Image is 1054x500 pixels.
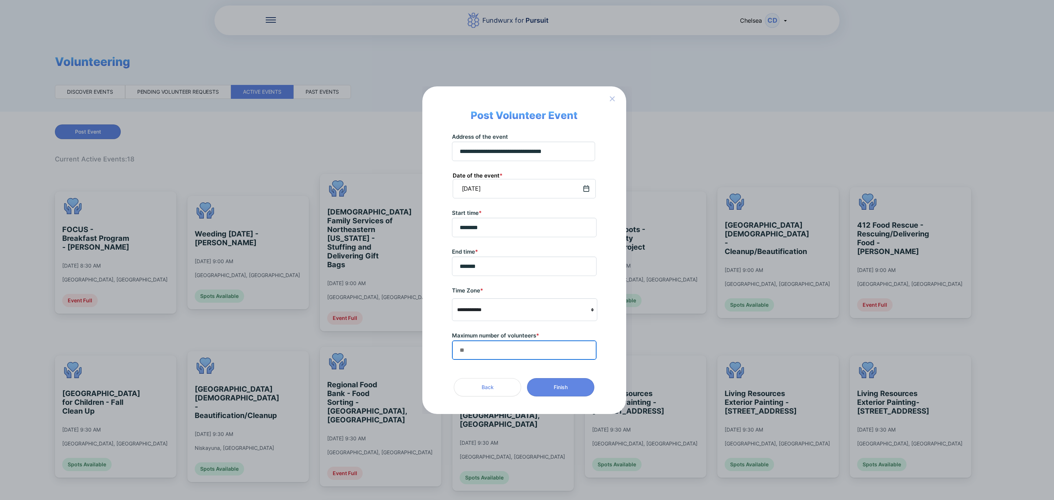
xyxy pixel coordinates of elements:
[482,384,494,391] span: Back
[471,109,578,122] span: Post Volunteer Event
[452,248,478,255] label: End time
[462,185,481,192] div: [DATE]
[454,378,521,396] button: Back
[452,133,508,140] label: Address of the event
[554,384,568,391] span: Finish
[527,378,594,396] button: Finish
[452,287,483,294] label: Time Zone
[453,172,502,179] div: Date of the event
[452,332,539,339] label: Maximum number of volunteers
[452,209,482,216] label: Start time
